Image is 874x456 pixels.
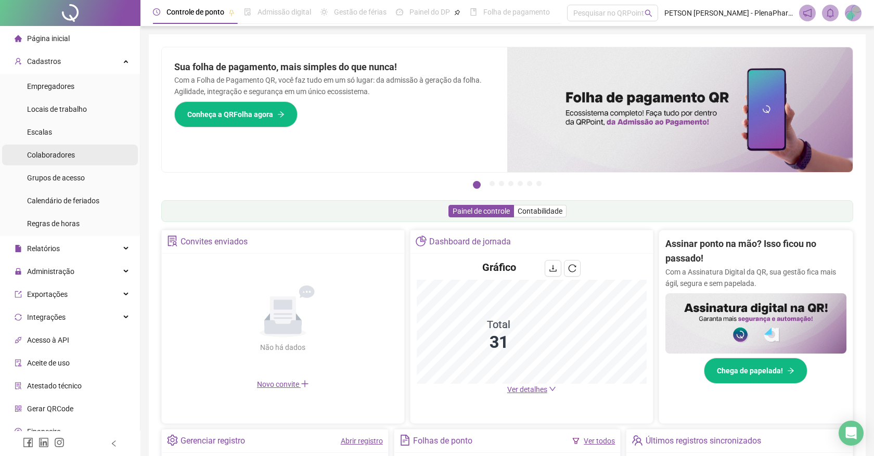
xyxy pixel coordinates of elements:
a: Ver detalhes down [507,385,556,394]
span: Financeiro [27,427,61,436]
span: Calendário de feriados [27,197,99,205]
button: 3 [499,181,504,186]
span: pushpin [228,9,235,16]
span: Página inicial [27,34,70,43]
span: left [110,440,118,447]
span: Ver detalhes [507,385,547,394]
span: arrow-right [277,111,285,118]
h4: Gráfico [482,260,516,275]
span: file-done [244,8,251,16]
div: Convites enviados [181,233,248,251]
span: filter [572,437,580,445]
h2: Sua folha de pagamento, mais simples do que nunca! [174,60,495,74]
span: Contabilidade [518,207,562,215]
span: Painel de controle [453,207,510,215]
span: Gestão de férias [334,8,387,16]
span: Relatórios [27,244,60,253]
span: export [15,291,22,298]
span: Exportações [27,290,68,298]
span: sun [320,8,328,16]
span: facebook [23,437,33,448]
a: Abrir registro [341,437,383,445]
div: Open Intercom Messenger [839,421,864,446]
span: Locais de trabalho [27,105,87,113]
span: bell [826,8,835,18]
span: sync [15,314,22,321]
span: Acesso à API [27,336,69,344]
button: 2 [490,181,495,186]
button: 5 [518,181,523,186]
span: user-add [15,58,22,65]
span: clock-circle [153,8,160,16]
button: 4 [508,181,513,186]
span: team [632,435,642,446]
span: reload [568,264,576,272]
span: dollar [15,428,22,435]
span: Grupos de acesso [27,174,85,182]
span: Empregadores [27,82,74,90]
span: down [549,385,556,393]
span: audit [15,359,22,367]
span: Colaboradores [27,151,75,159]
div: Últimos registros sincronizados [646,432,761,450]
p: Com a Folha de Pagamento QR, você faz tudo em um só lugar: da admissão à geração da folha. Agilid... [174,74,495,97]
button: 7 [536,181,542,186]
img: banner%2F02c71560-61a6-44d4-94b9-c8ab97240462.png [665,293,846,354]
span: lock [15,268,22,275]
span: setting [167,435,178,446]
p: Com a Assinatura Digital da QR, sua gestão fica mais ágil, segura e sem papelada. [665,266,846,289]
div: Não há dados [235,342,331,353]
span: file [15,245,22,252]
span: Painel do DP [409,8,450,16]
span: solution [15,382,22,389]
span: plus [301,380,309,388]
span: file-text [400,435,410,446]
span: Atestado técnico [27,382,82,390]
span: Admissão digital [258,8,311,16]
span: Gerar QRCode [27,405,73,413]
span: pie-chart [416,236,427,246]
span: notification [803,8,812,18]
span: Aceite de uso [27,359,70,367]
span: arrow-right [787,367,794,374]
span: Controle de ponto [166,8,224,16]
span: Novo convite [257,380,309,388]
span: home [15,35,22,42]
span: linkedin [38,437,49,448]
span: solution [167,236,178,246]
span: Administração [27,267,74,276]
button: 6 [527,181,532,186]
div: Dashboard de jornada [429,233,511,251]
button: Conheça a QRFolha agora [174,101,298,127]
img: 12894 [845,5,861,21]
button: Chega de papelada! [704,358,807,384]
span: PETSON [PERSON_NAME] - PlenaPharma [664,7,793,19]
span: Cadastros [27,57,61,66]
span: search [645,9,652,17]
span: Integrações [27,313,66,321]
span: dashboard [396,8,403,16]
a: Ver todos [584,437,615,445]
div: Gerenciar registro [181,432,245,450]
span: Chega de papelada! [717,365,783,376]
span: Regras de horas [27,219,80,228]
span: Folha de pagamento [483,8,550,16]
span: pushpin [454,9,460,16]
img: banner%2F8d14a306-6205-4263-8e5b-06e9a85ad873.png [507,47,853,172]
span: Conheça a QRFolha agora [187,109,273,120]
span: Escalas [27,128,52,136]
span: book [470,8,477,16]
h2: Assinar ponto na mão? Isso ficou no passado! [665,237,846,266]
span: qrcode [15,405,22,412]
span: download [549,264,557,272]
div: Folhas de ponto [413,432,472,450]
span: instagram [54,437,65,448]
button: 1 [473,181,481,189]
span: api [15,336,22,344]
